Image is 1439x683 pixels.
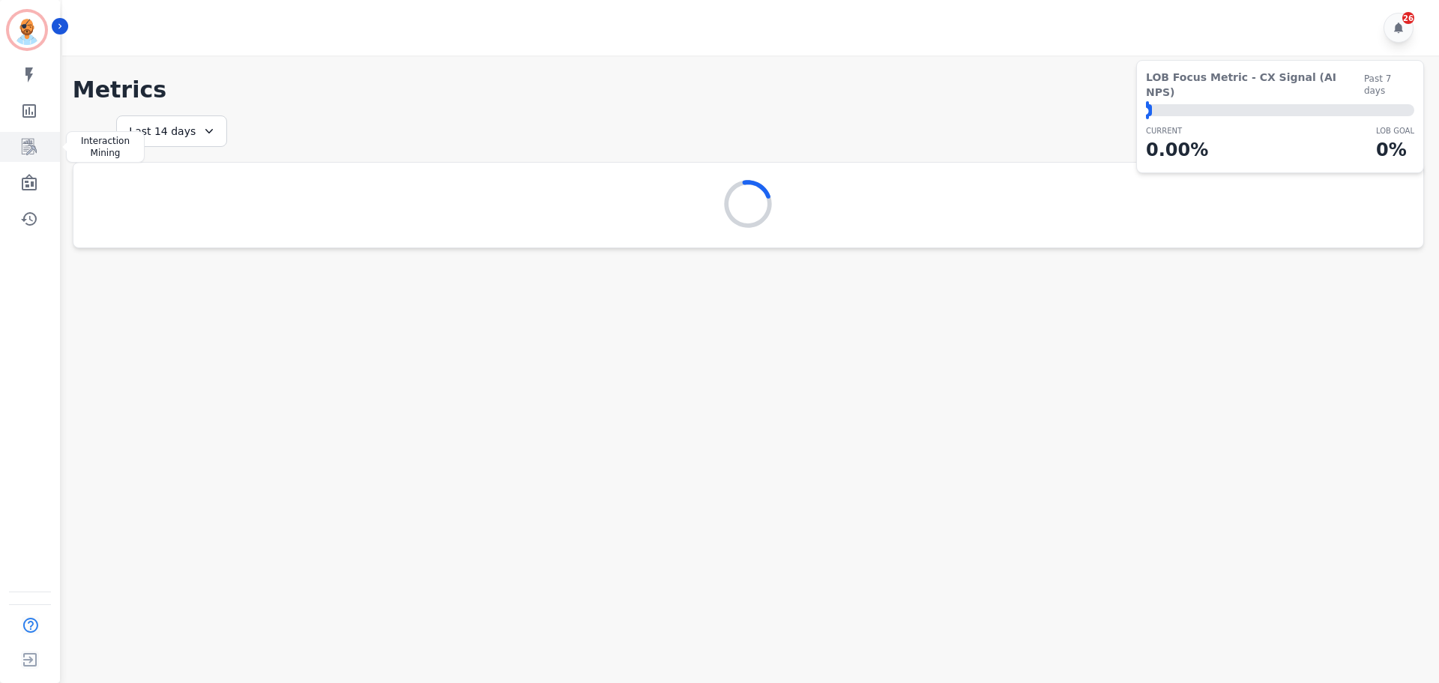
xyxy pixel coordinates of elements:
[1146,70,1364,100] span: LOB Focus Metric - CX Signal (AI NPS)
[116,115,227,147] div: Last 14 days
[1364,73,1414,97] span: Past 7 days
[9,12,45,48] img: Bordered avatar
[1146,104,1152,116] div: ⬤
[1146,125,1208,136] p: CURRENT
[1376,136,1414,163] p: 0 %
[1402,12,1414,24] div: 26
[73,76,1424,103] h1: Metrics
[1146,136,1208,163] p: 0.00 %
[1376,125,1414,136] p: LOB Goal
